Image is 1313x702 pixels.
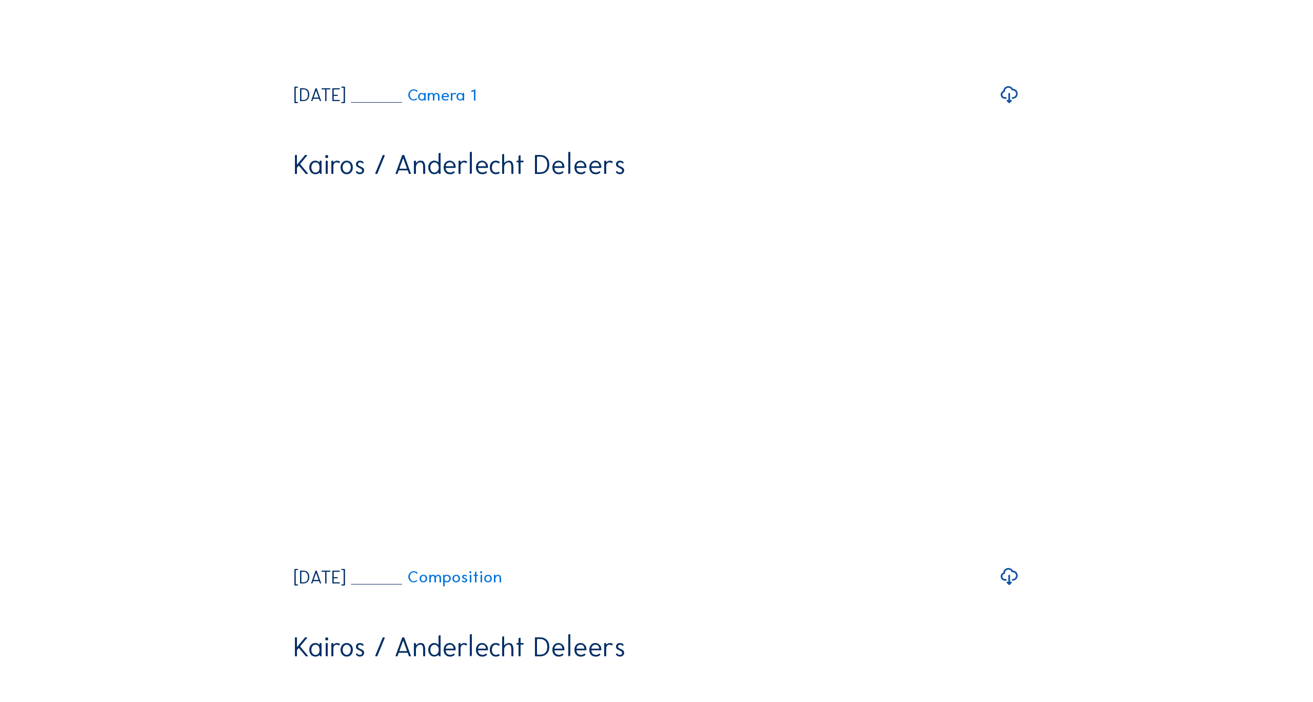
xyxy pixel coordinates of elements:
[293,633,626,660] div: Kairos / Anderlecht Deleers
[293,191,1020,554] video: Your browser does not support the video tag.
[351,87,476,104] a: Camera 1
[351,569,502,586] a: Composition
[293,569,346,587] div: [DATE]
[293,151,626,178] div: Kairos / Anderlecht Deleers
[293,86,346,104] div: [DATE]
